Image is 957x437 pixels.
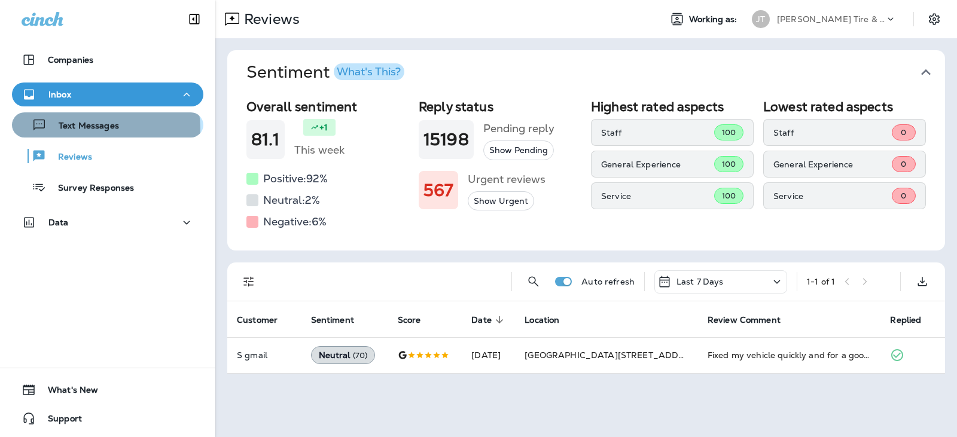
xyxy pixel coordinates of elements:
button: Search Reviews [522,270,545,294]
span: Sentiment [311,314,370,325]
h5: Negative: 6 % [263,212,327,231]
button: Collapse Sidebar [178,7,211,31]
span: Date [471,315,492,325]
span: 100 [722,159,736,169]
p: Reviews [239,10,300,28]
span: ( 70 ) [353,350,368,360]
h2: Overall sentiment [246,99,409,114]
p: +1 [319,121,328,133]
div: Neutral [311,346,376,364]
p: Text Messages [47,121,119,132]
button: Survey Responses [12,175,203,200]
div: What's This? [337,66,401,77]
div: 1 - 1 of 1 [807,277,835,286]
h2: Reply status [419,99,581,114]
button: Reviews [12,143,203,169]
p: Survey Responses [46,183,134,194]
h1: Sentiment [246,62,404,82]
h5: Urgent reviews [468,170,545,189]
span: Review Comment [708,315,781,325]
button: Support [12,407,203,430]
p: Data [48,218,69,227]
p: Reviews [46,152,92,163]
button: SentimentWhat's This? [237,50,955,94]
h2: Highest rated aspects [591,99,754,114]
h2: Lowest rated aspects [763,99,926,114]
div: JT [752,10,770,28]
button: Export as CSV [910,270,934,294]
span: Support [36,414,82,428]
span: 0 [901,159,906,169]
h5: Neutral: 2 % [263,191,320,210]
span: What's New [36,385,98,399]
span: 0 [901,127,906,137]
button: What's This? [334,63,404,80]
p: [PERSON_NAME] Tire & Auto [777,14,885,24]
p: S gmail [237,350,292,360]
span: Customer [237,315,278,325]
span: Location [525,314,575,325]
span: Date [471,314,507,325]
h1: 567 [423,181,453,200]
div: SentimentWhat's This? [227,94,945,250]
h1: 81.1 [251,130,280,149]
button: What's New [12,378,203,402]
p: Inbox [48,90,71,99]
button: Data [12,210,203,234]
span: Replied [890,314,937,325]
p: Service [601,191,714,201]
span: 0 [901,191,906,201]
p: Companies [48,55,93,65]
span: Replied [890,315,921,325]
span: Location [525,315,559,325]
p: General Experience [773,160,892,169]
h5: Pending reply [483,119,554,138]
p: Last 7 Days [676,277,724,286]
button: Show Urgent [468,191,534,211]
span: Working as: [689,14,740,25]
span: 100 [722,191,736,201]
span: Customer [237,314,293,325]
span: Score [398,315,421,325]
span: [GEOGRAPHIC_DATA][STREET_ADDRESS] [525,350,704,360]
p: General Experience [601,160,714,169]
td: [DATE] [462,337,515,373]
button: Text Messages [12,112,203,137]
button: Settings [924,8,945,30]
p: Auto refresh [581,277,635,286]
span: Review Comment [708,314,796,325]
button: Companies [12,48,203,72]
p: Staff [601,128,714,137]
button: Inbox [12,82,203,106]
div: Fixed my vehicle quickly and for a good price. My radiator cap was cracked so was replaced and fl... [708,349,871,361]
h5: Positive: 92 % [263,169,328,188]
p: Staff [773,128,892,137]
button: Filters [237,270,261,294]
button: Show Pending [483,140,554,160]
h5: This week [294,140,345,160]
p: Service [773,191,892,201]
h1: 15198 [423,130,469,149]
span: Sentiment [311,315,354,325]
span: 100 [722,127,736,137]
span: Score [398,314,437,325]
